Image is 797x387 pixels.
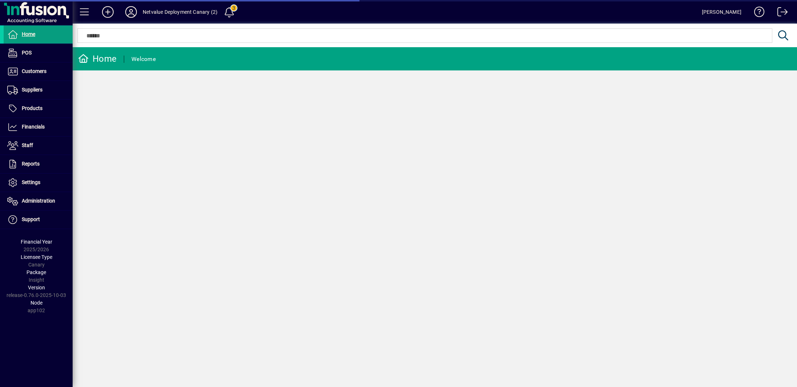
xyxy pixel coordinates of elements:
[772,1,788,25] a: Logout
[4,81,73,99] a: Suppliers
[22,124,45,130] span: Financials
[22,87,42,93] span: Suppliers
[4,155,73,173] a: Reports
[4,137,73,155] a: Staff
[22,161,40,167] span: Reports
[22,142,33,148] span: Staff
[22,50,32,56] span: POS
[119,5,143,19] button: Profile
[27,269,46,275] span: Package
[28,285,45,290] span: Version
[96,5,119,19] button: Add
[749,1,765,25] a: Knowledge Base
[4,62,73,81] a: Customers
[22,105,42,111] span: Products
[143,6,217,18] div: Netvalue Deployment Canary (2)
[21,239,52,245] span: Financial Year
[4,99,73,118] a: Products
[21,254,52,260] span: Licensee Type
[78,53,117,65] div: Home
[22,216,40,222] span: Support
[4,174,73,192] a: Settings
[22,179,40,185] span: Settings
[131,53,156,65] div: Welcome
[31,300,42,306] span: Node
[22,198,55,204] span: Administration
[4,118,73,136] a: Financials
[4,211,73,229] a: Support
[702,6,741,18] div: [PERSON_NAME]
[22,68,46,74] span: Customers
[22,31,35,37] span: Home
[4,44,73,62] a: POS
[4,192,73,210] a: Administration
